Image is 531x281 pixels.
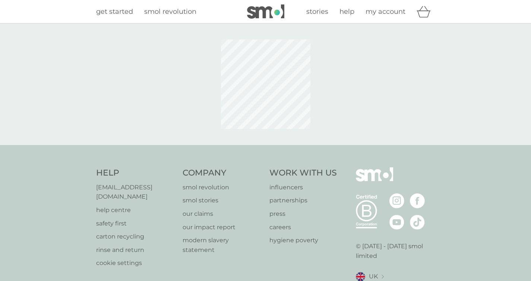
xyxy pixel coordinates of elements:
[96,6,133,17] a: get started
[96,7,133,16] span: get started
[366,7,405,16] span: my account
[389,193,404,208] img: visit the smol Instagram page
[96,245,176,255] a: rinse and return
[144,7,196,16] span: smol revolution
[96,167,176,179] h4: Help
[269,167,337,179] h4: Work With Us
[144,6,196,17] a: smol revolution
[356,167,393,193] img: smol
[306,7,328,16] span: stories
[269,183,337,192] a: influencers
[366,6,405,17] a: my account
[339,7,354,16] span: help
[183,196,262,205] a: smol stories
[269,209,337,219] a: press
[183,183,262,192] a: smol revolution
[96,183,176,202] a: [EMAIL_ADDRESS][DOMAIN_NAME]
[183,167,262,179] h4: Company
[417,4,435,19] div: basket
[269,196,337,205] a: partnerships
[269,222,337,232] a: careers
[183,209,262,219] a: our claims
[306,6,328,17] a: stories
[410,193,425,208] img: visit the smol Facebook page
[410,215,425,230] img: visit the smol Tiktok page
[269,236,337,245] a: hygiene poverty
[183,222,262,232] a: our impact report
[382,275,384,279] img: select a new location
[96,232,176,241] a: carton recycling
[356,241,435,261] p: © [DATE] - [DATE] smol limited
[96,219,176,228] a: safety first
[96,205,176,215] a: help centre
[339,6,354,17] a: help
[183,236,262,255] a: modern slavery statement
[96,258,176,268] a: cookie settings
[389,215,404,230] img: visit the smol Youtube page
[247,4,284,19] img: smol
